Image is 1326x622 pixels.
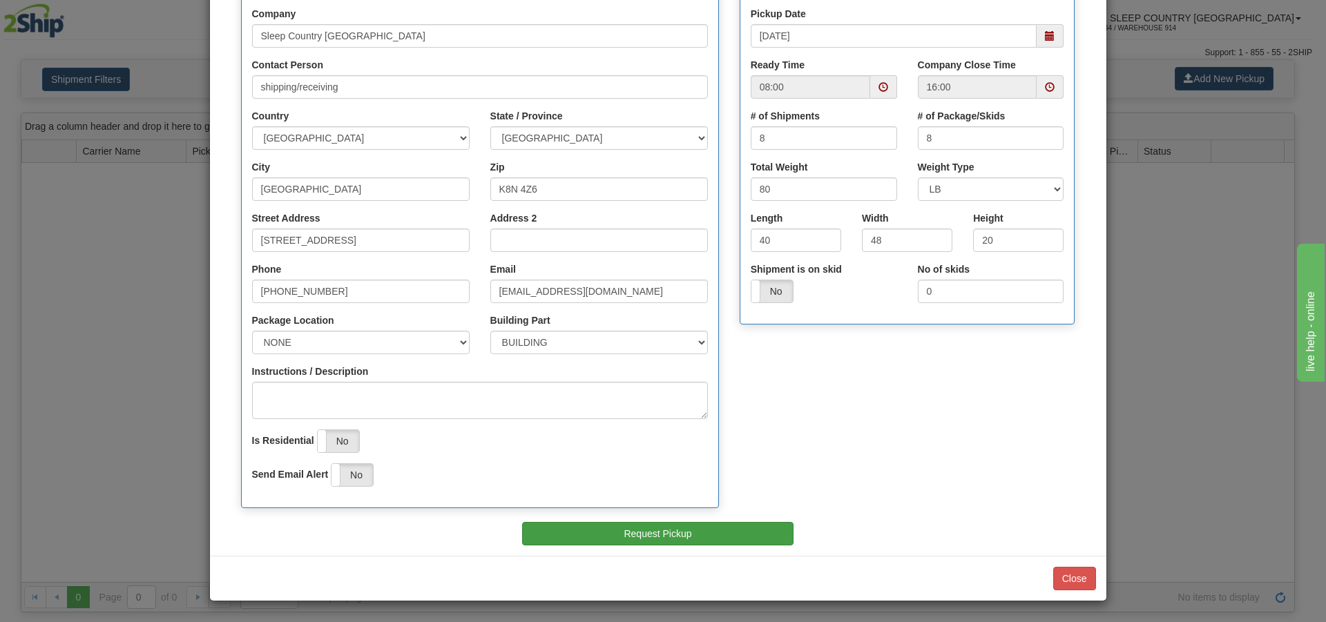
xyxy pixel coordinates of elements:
[1053,567,1096,590] button: Close
[751,262,842,276] label: Shipment is on skid
[490,160,505,174] label: Zip
[522,522,794,545] button: Request Pickup
[252,313,334,327] label: Package Location
[918,160,974,174] label: Weight Type
[252,109,289,123] label: Country
[252,434,314,447] label: Is Residential
[751,211,783,225] label: Length
[751,280,793,302] label: No
[751,109,820,123] label: # of Shipments
[331,464,373,486] label: No
[10,8,128,25] div: live help - online
[490,313,550,327] label: Building Part
[1294,240,1325,381] iframe: chat widget
[918,262,970,276] label: No of skids
[862,211,889,225] label: Width
[490,211,537,225] label: Address 2
[918,109,1006,123] label: # of Package/Skids
[751,7,806,21] label: Pickup Date
[252,467,329,481] label: Send Email Alert
[751,58,805,72] label: Ready Time
[490,262,516,276] label: Email
[252,7,296,21] label: Company
[490,109,563,123] label: State / Province
[973,211,1003,225] label: Height
[252,365,369,378] label: Instructions / Description
[252,211,320,225] label: Street Address
[252,262,282,276] label: Phone
[918,58,1016,72] label: Company Close Time
[252,160,270,174] label: City
[318,430,359,452] label: No
[751,160,808,174] label: Total Weight
[252,58,323,72] label: Contact Person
